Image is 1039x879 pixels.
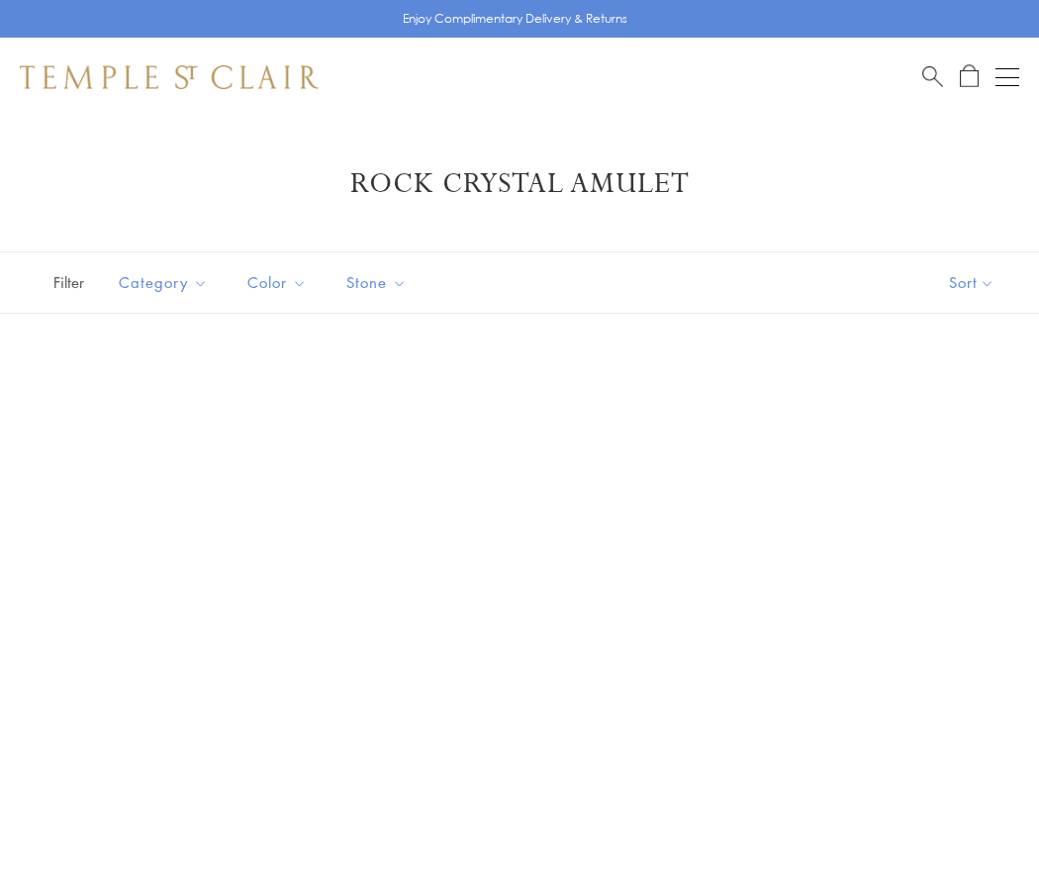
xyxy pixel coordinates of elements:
[109,270,223,295] span: Category
[922,64,943,89] a: Search
[403,9,627,29] p: Enjoy Complimentary Delivery & Returns
[237,270,322,295] span: Color
[49,166,990,202] h1: Rock Crystal Amulet
[104,260,223,305] button: Category
[960,64,979,89] a: Open Shopping Bag
[233,260,322,305] button: Color
[336,270,422,295] span: Stone
[331,260,422,305] button: Stone
[904,252,1039,313] button: Show sort by
[995,65,1019,89] button: Open navigation
[20,65,319,89] img: Temple St. Clair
